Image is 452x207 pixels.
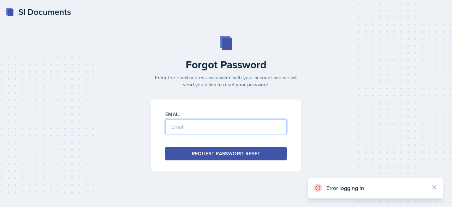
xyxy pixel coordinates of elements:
p: Enter the email address associated with your account and we will send you a link to reset your pa... [147,74,305,88]
button: Request Password Reset [165,147,287,160]
a: SI Documents [6,6,71,18]
p: Error logging in [326,184,425,191]
div: Request Password Reset [192,150,261,157]
h2: Forgot Password [147,58,305,71]
label: Email [165,111,180,118]
input: Email [165,119,287,134]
